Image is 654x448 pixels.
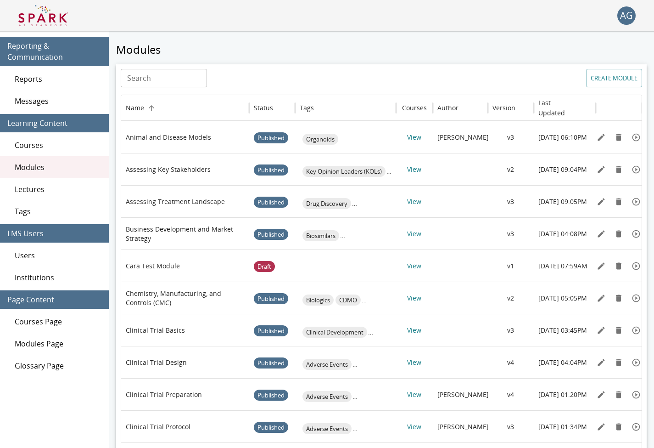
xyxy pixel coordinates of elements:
div: Status [254,103,273,112]
button: Edit [594,195,608,209]
button: Remove [612,323,626,337]
svg: Edit [597,133,606,142]
p: [DATE] 03:45PM [538,326,587,335]
svg: Preview [632,197,641,206]
svg: Edit [597,358,606,367]
span: Modules [15,162,101,173]
a: View [407,358,421,367]
p: Chemistry, Manufacturing, and Controls (CMC) [126,289,245,307]
div: Tags [300,103,314,112]
a: View [407,133,421,142]
svg: Preview [632,165,641,174]
svg: Preview [632,261,641,271]
div: Author [437,103,458,112]
div: v4 [488,378,534,410]
a: View [407,326,421,335]
div: v1 [488,250,534,282]
span: Published [254,283,288,315]
p: Assessing Treatment Landscape [126,197,225,206]
svg: Edit [597,197,606,206]
div: Courses [402,103,427,112]
button: Remove [612,163,626,176]
button: Edit [594,163,608,176]
button: Preview [629,323,643,337]
button: Preview [629,420,643,434]
svg: Preview [632,229,641,238]
svg: Preview [632,358,641,367]
div: v3 [488,185,534,217]
button: Sort [315,102,328,114]
svg: Edit [597,229,606,238]
button: Remove [612,227,626,241]
button: Preview [629,259,643,273]
span: Published [254,122,288,154]
span: Published [254,412,288,443]
button: Remove [612,356,626,369]
button: Edit [594,227,608,241]
svg: Remove [614,261,623,271]
button: Preview [629,130,643,144]
button: Preview [629,291,643,305]
svg: Remove [614,133,623,142]
span: Draft [254,251,275,283]
svg: Edit [597,165,606,174]
span: Published [254,380,288,411]
svg: Remove [614,326,623,335]
a: View [407,197,421,206]
button: Edit [594,356,608,369]
div: v3 [488,410,534,442]
button: Remove [612,259,626,273]
p: Clinical Trial Protocol [126,422,190,431]
svg: Remove [614,197,623,206]
button: Remove [612,195,626,209]
p: Clinical Trial Basics [126,326,185,335]
span: Reporting & Communication [7,40,101,62]
span: Institutions [15,272,101,283]
span: Published [254,219,288,250]
button: Preview [629,227,643,241]
span: Published [254,187,288,218]
svg: Edit [597,422,606,431]
button: Edit [594,420,608,434]
p: Cara Test Module [126,261,180,271]
svg: Preview [632,390,641,399]
span: Tags [15,206,101,217]
button: Remove [612,420,626,434]
svg: Edit [597,326,606,335]
a: View [407,165,421,174]
svg: Remove [614,294,623,303]
button: Sort [274,102,287,114]
div: v3 [488,314,534,346]
button: Sort [459,102,472,114]
p: Assessing Key Stakeholders [126,165,211,174]
button: Create module [586,69,642,87]
button: Remove [612,291,626,305]
span: Glossary Page [15,360,101,371]
svg: Edit [597,390,606,399]
svg: Edit [597,294,606,303]
button: Edit [594,259,608,273]
svg: Remove [614,165,623,174]
span: Published [254,315,288,347]
span: Published [254,154,288,186]
button: Preview [629,163,643,176]
p: [PERSON_NAME] [437,390,489,399]
button: Edit [594,388,608,402]
a: View [407,294,421,302]
svg: Preview [632,294,641,303]
h5: Modules [116,42,647,57]
button: Sort [578,102,591,114]
svg: Remove [614,229,623,238]
div: v4 [488,346,534,378]
span: Users [15,250,101,261]
button: Edit [594,323,608,337]
p: Business Development and Market Strategy [126,225,245,243]
p: Animal and Disease Models [126,133,211,142]
p: [PERSON_NAME] [437,133,489,142]
a: View [407,261,421,270]
div: v3 [488,121,534,153]
p: [PERSON_NAME] [437,422,489,431]
a: View [407,390,421,399]
span: Page Content [7,294,101,305]
button: Remove [612,388,626,402]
